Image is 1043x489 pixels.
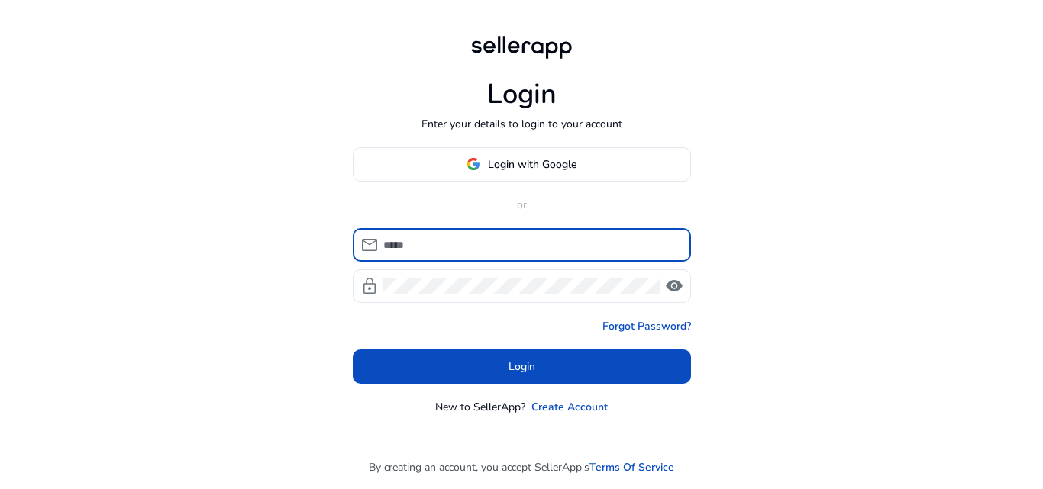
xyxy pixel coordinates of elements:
[665,277,683,295] span: visibility
[602,318,691,334] a: Forgot Password?
[353,349,691,384] button: Login
[360,236,379,254] span: mail
[509,359,535,375] span: Login
[360,277,379,295] span: lock
[353,147,691,182] button: Login with Google
[487,78,557,111] h1: Login
[467,157,480,171] img: google-logo.svg
[421,116,622,132] p: Enter your details to login to your account
[435,399,525,415] p: New to SellerApp?
[589,459,674,475] a: Terms Of Service
[531,399,608,415] a: Create Account
[353,197,691,213] p: or
[488,156,576,172] span: Login with Google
